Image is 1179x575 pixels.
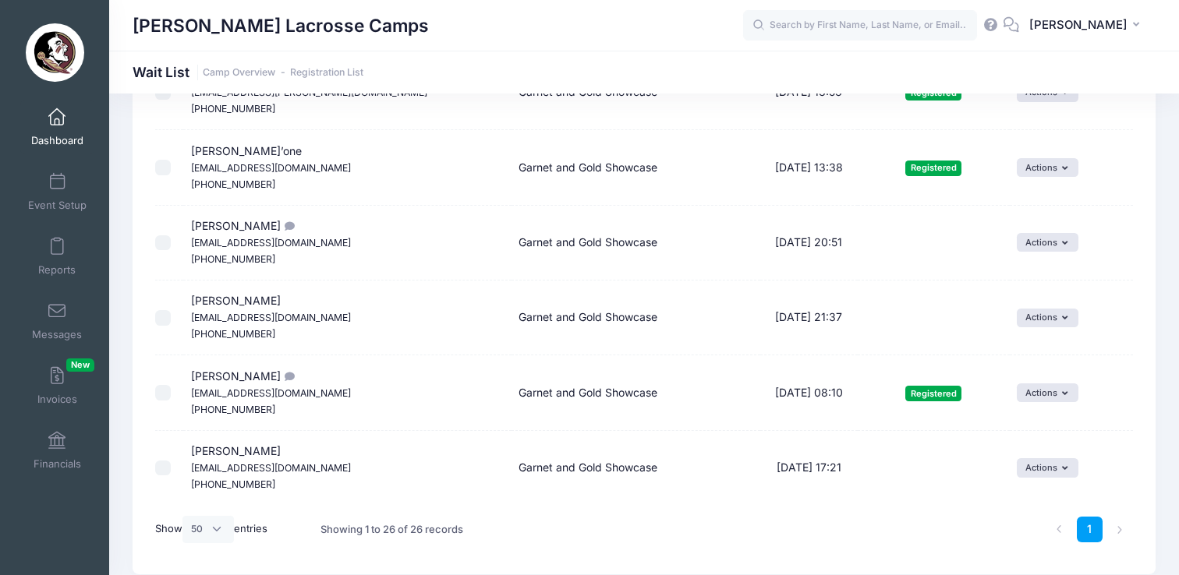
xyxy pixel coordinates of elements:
[512,130,760,205] td: Garnet and Gold Showcase
[191,462,351,474] small: [EMAIL_ADDRESS][DOMAIN_NAME]
[905,386,961,400] span: Registered
[20,423,94,478] a: Financials
[281,221,293,231] i: Looking to do both clinics for the day we need this one to do other if we can get in and thank yo...
[34,457,81,471] span: Financials
[191,478,275,490] small: [PHONE_NUMBER]
[290,67,363,79] a: Registration List
[38,263,76,277] span: Reports
[191,404,275,415] small: [PHONE_NUMBER]
[191,144,351,190] span: [PERSON_NAME]’one
[191,219,351,265] span: [PERSON_NAME]
[26,23,84,82] img: Sara Tisdale Lacrosse Camps
[20,100,94,154] a: Dashboard
[1017,458,1078,477] button: Actions
[1019,8,1156,44] button: [PERSON_NAME]
[1017,158,1078,177] button: Actions
[1029,16,1128,34] span: [PERSON_NAME]
[155,516,267,542] label: Show entries
[191,387,351,399] small: [EMAIL_ADDRESS][DOMAIN_NAME]
[28,199,87,212] span: Event Setup
[512,431,760,505] td: Garnet and Gold Showcase
[20,358,94,413] a: InvoicesNew
[133,64,363,80] h1: Wait List
[203,67,275,79] a: Camp Overview
[191,369,351,415] span: [PERSON_NAME]
[1017,383,1078,402] button: Actions
[760,130,858,205] td: [DATE] 13:38
[512,280,760,355] td: Garnet and Gold Showcase
[512,206,760,280] td: Garnet and Gold Showcase
[191,237,351,249] small: [EMAIL_ADDRESS][DOMAIN_NAME]
[1077,517,1103,542] a: 1
[743,10,977,41] input: Search by First Name, Last Name, or Email...
[760,206,858,280] td: [DATE] 20:51
[182,516,234,542] select: Showentries
[905,161,961,175] span: Registered
[191,312,351,323] small: [EMAIL_ADDRESS][DOMAIN_NAME]
[133,8,429,44] h1: [PERSON_NAME] Lacrosse Camps
[191,444,351,490] span: [PERSON_NAME]
[31,134,83,147] span: Dashboard
[281,372,293,382] i: We were trying to work out flights before we registered and now we see there is a waitlist. Avery...
[32,328,82,341] span: Messages
[191,253,275,265] small: [PHONE_NUMBER]
[191,328,275,340] small: [PHONE_NUMBER]
[191,103,275,115] small: [PHONE_NUMBER]
[760,355,858,430] td: [DATE] 08:10
[1017,233,1078,252] button: Actions
[512,355,760,430] td: Garnet and Gold Showcase
[320,512,463,548] div: Showing 1 to 26 of 26 records
[37,393,77,406] span: Invoices
[1017,309,1078,327] button: Actions
[20,294,94,348] a: Messages
[191,162,351,174] small: [EMAIL_ADDRESS][DOMAIN_NAME]
[20,164,94,219] a: Event Setup
[760,280,858,355] td: [DATE] 21:37
[20,229,94,284] a: Reports
[191,178,275,190] small: [PHONE_NUMBER]
[760,431,858,505] td: [DATE] 17:21
[66,358,94,372] span: New
[191,294,351,340] span: [PERSON_NAME]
